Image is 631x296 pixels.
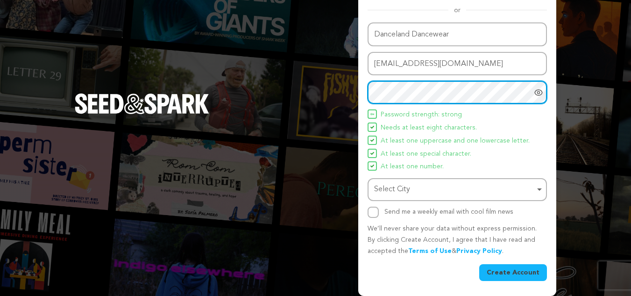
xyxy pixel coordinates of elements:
[75,94,209,114] img: Seed&Spark Logo
[368,22,547,46] input: Name
[370,152,374,155] img: Seed&Spark Icon
[448,6,466,15] span: or
[384,209,513,215] label: Send me a weekly email with cool film news
[534,88,543,97] a: Show password as plain text. Warning: this will display your password on the screen.
[370,138,374,142] img: Seed&Spark Icon
[368,224,547,257] p: We’ll never share your data without express permission. By clicking Create Account, I agree that ...
[374,183,535,196] div: Select City
[370,112,374,116] img: Seed&Spark Icon
[479,264,547,281] button: Create Account
[408,248,452,254] a: Terms of Use
[381,109,462,121] span: Password strength: strong
[381,161,444,173] span: At least one number.
[370,125,374,129] img: Seed&Spark Icon
[368,52,547,76] input: Email address
[381,149,471,160] span: At least one special character.
[456,248,502,254] a: Privacy Policy
[75,94,209,133] a: Seed&Spark Homepage
[370,164,374,168] img: Seed&Spark Icon
[381,123,477,134] span: Needs at least eight characters.
[381,136,530,147] span: At least one uppercase and one lowercase letter.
